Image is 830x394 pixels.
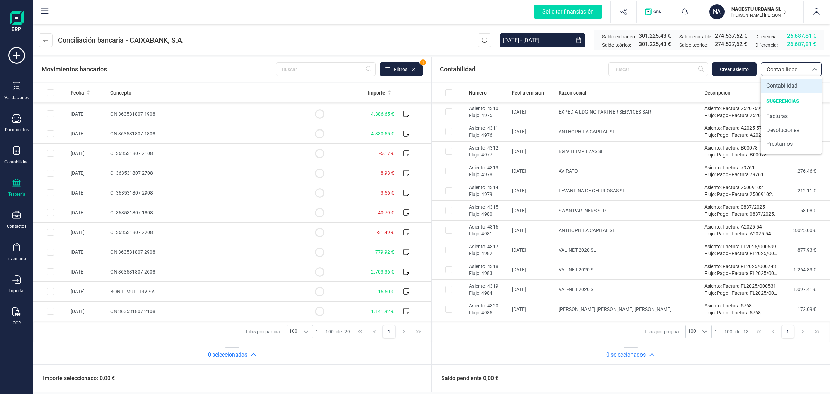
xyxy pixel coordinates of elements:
[47,89,54,96] div: All items unselected
[379,190,394,196] span: -3,56 €
[469,263,506,270] p: Asiento: 4318
[379,170,394,176] span: -8,93 €
[353,325,367,338] button: First Page
[704,151,778,158] p: Flujo: Pago - Factura B00078.
[608,62,708,76] input: Buscar
[469,250,506,257] p: Flujo: 4982
[368,89,385,96] span: Importe
[47,288,54,295] div: Row Selected aaa94463-4f95-422e-b7b2-faba3590e27a
[246,325,313,338] div: Filas por página:
[47,249,54,256] div: Row Selected a7eeafbb-744b-46d2-a9c5-ebaf1e36ca2f
[68,262,108,282] td: [DATE]
[445,108,452,115] div: Row Selected 8b685418-5991-4e12-a9aa-40dbca3f62f3
[47,130,54,137] div: Row Selected e7edbece-d8b5-4b00-a7c7-a6008d6f4253
[707,1,795,23] button: NANACESTU URBANA SL[PERSON_NAME] [PERSON_NAME]
[469,191,506,198] p: Flujo: 4979
[68,223,108,242] td: [DATE]
[767,325,780,338] button: Previous Page
[782,181,830,201] td: 212,11 €
[639,32,671,40] span: 301.225,43 €
[556,319,702,339] td: [PERSON_NAME] [PERSON_NAME] [PERSON_NAME]
[469,151,506,158] p: Flujo: 4977
[509,181,555,201] td: [DATE]
[556,181,702,201] td: LEVANTINA DE CELULOSAS SL
[731,12,787,18] p: [PERSON_NAME] [PERSON_NAME]
[782,280,830,299] td: 1.097,41 €
[7,224,26,229] div: Contactos
[743,328,749,335] span: 13
[720,66,749,73] span: Crear asiento
[110,151,153,156] span: C. 363531807 2108
[679,42,708,48] span: Saldo teórico:
[704,289,778,296] p: Flujo: Pago - Factura FL2025/000531.
[4,159,29,165] div: Contabilidad
[58,35,184,45] span: Conciliación bancaria - CAIXABANK, S.A.
[397,325,411,338] button: Next Page
[469,204,506,211] p: Asiento: 4315
[287,325,299,338] span: 100
[469,184,506,191] p: Asiento: 4314
[445,247,452,253] div: Row Selected c5d7d4ed-abc8-4404-b180-3cbf009b5955
[761,123,822,137] li: bancos.conciliacion.modal.headerDev
[276,62,376,76] input: Buscar
[556,240,702,260] td: VAL-NET 2020 SL
[110,269,155,275] span: ON 363531807 2608
[110,210,153,215] span: C. 363531807 1808
[704,243,778,250] p: Asiento: Factura FL2025/000599
[704,263,778,270] p: Asiento: Factura FL2025/000743
[110,111,155,117] span: ON 363531807 1908
[755,33,778,40] span: Diferencia:
[709,4,725,19] div: NA
[512,89,544,96] span: Fecha emisión
[509,319,555,339] td: [DATE]
[556,161,702,181] td: AVIRATO
[469,243,506,250] p: Asiento: 4317
[445,148,452,155] div: Row Selected bcb9eda2-61fc-4464-84d6-ea26bdff1f08
[4,95,29,100] div: Validaciones
[509,299,555,319] td: [DATE]
[509,240,555,260] td: [DATE]
[445,89,452,96] div: All items unselected
[704,184,778,191] p: Asiento: Factura 25009102
[782,319,830,339] td: 248,58 €
[68,163,108,183] td: [DATE]
[556,299,702,319] td: [PERSON_NAME] [PERSON_NAME] [PERSON_NAME]
[704,283,778,289] p: Asiento: Factura FL2025/000531
[724,328,732,335] span: 100
[572,33,585,47] button: Choose Date
[47,150,54,157] div: Row Selected cc8abf71-22e6-40c0-aa03-b8cf784e7054
[445,286,452,293] div: Row Selected fc25a974-0deb-42ff-8dc5-d64de698a8d7
[433,374,498,383] span: Saldo pendiente 0,00 €
[371,131,394,136] span: 4.330,55 €
[704,250,778,257] p: Flujo: Pago - Factura FL2025/000599.
[686,325,698,338] span: 100
[110,190,153,196] span: C. 363531807 2908
[68,124,108,144] td: [DATE]
[715,40,747,48] span: 274.537,62 €
[68,104,108,124] td: [DATE]
[782,161,830,181] td: 276,46 €
[761,109,822,123] li: bancos.conciliacion.modal.headerInvoce
[47,268,54,275] div: Row Selected f50db427-9be1-41f3-9e42-f0ae001b85a1
[469,105,506,112] p: Asiento: 4310
[469,270,506,277] p: Flujo: 4983
[47,189,54,196] div: Row Selected 3462ae97-6650-459f-a2a0-dc09359677c8
[796,325,809,338] button: Next Page
[469,144,506,151] p: Asiento: 4312
[731,6,787,12] p: NACESTU URBANA SL
[704,191,778,198] p: Flujo: Pago - Factura 25009102.
[704,164,778,171] p: Asiento: Factura 79761
[469,171,506,178] p: Flujo: 4978
[704,171,778,178] p: Flujo: Pago - Factura 79761.
[378,289,394,294] span: 16,50 €
[371,111,394,117] span: 4.386,65 €
[110,289,155,294] span: BONIF. MULTIDIVISA
[679,33,712,40] span: Saldo contable:
[534,5,602,19] div: Solicitar financiación
[336,328,342,335] span: de
[469,112,506,119] p: Flujo: 4975
[469,132,506,138] p: Flujo: 4976
[68,302,108,321] td: [DATE]
[704,132,778,138] p: Flujo: Pago - Factura A2025-57.
[782,260,830,280] td: 1.264,83 €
